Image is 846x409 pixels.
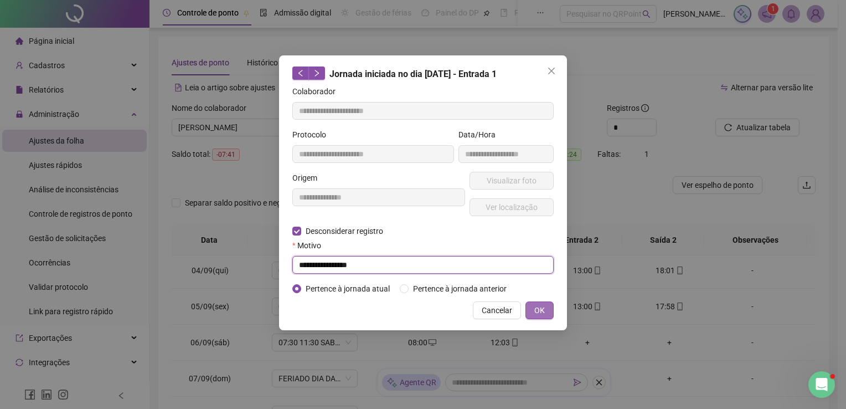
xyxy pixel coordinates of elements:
label: Origem [292,172,324,184]
span: right [313,69,321,77]
button: OK [525,301,554,319]
span: left [297,69,305,77]
span: Cancelar [482,304,512,316]
iframe: Intercom live chat [808,371,835,398]
button: left [292,67,309,80]
label: Protocolo [292,129,333,141]
span: Pertence à jornada atual [301,283,394,295]
span: OK [534,304,545,316]
button: Visualizar foto [470,172,554,190]
button: Close [543,62,560,80]
span: Pertence à jornada anterior [409,283,511,295]
label: Colaborador [292,85,343,98]
label: Motivo [292,239,328,252]
button: right [308,67,325,80]
button: Cancelar [473,301,521,319]
div: Jornada iniciada no dia [DATE] - Entrada 1 [292,67,554,81]
span: close [547,67,556,75]
label: Data/Hora [458,129,503,141]
button: Ver localização [470,198,554,216]
span: Desconsiderar registro [301,225,388,237]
